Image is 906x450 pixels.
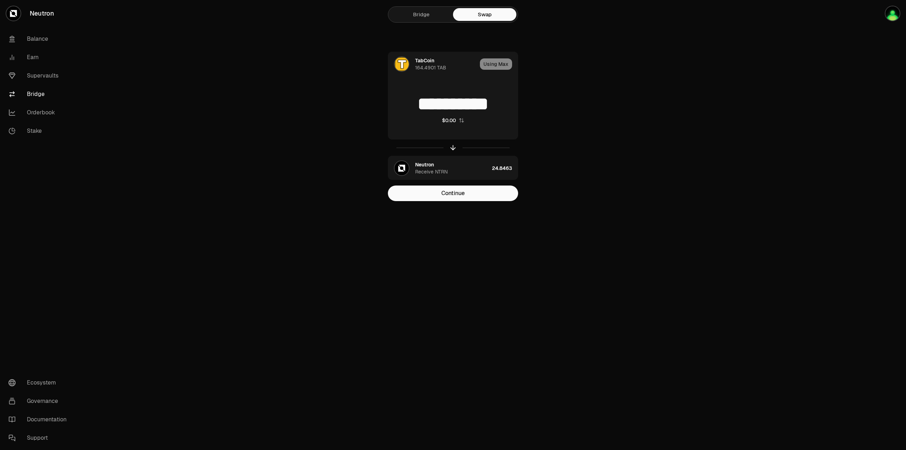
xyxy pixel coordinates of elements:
button: $0.00 [442,117,464,124]
a: Ecosystem [3,374,76,392]
div: 24.8463 [492,156,518,180]
a: Swap [453,8,516,21]
a: Support [3,429,76,447]
div: TAB LogoTabCoin164.4901 TAB [388,52,477,76]
a: Stake [3,122,76,140]
div: Neutron [415,161,434,168]
div: Receive NTRN [415,168,448,175]
a: Orderbook [3,103,76,122]
div: NTRN LogoNeutronReceive NTRN [388,156,489,180]
a: Bridge [3,85,76,103]
button: NTRN LogoNeutronReceive NTRN24.8463 [388,156,518,180]
a: Documentation [3,410,76,429]
a: Balance [3,30,76,48]
img: NTRN Logo [395,161,409,175]
a: Supervaults [3,67,76,85]
div: $0.00 [442,117,456,124]
a: Bridge [390,8,453,21]
a: Earn [3,48,76,67]
img: zsky [885,6,900,21]
img: TAB Logo [395,57,409,71]
a: Governance [3,392,76,410]
div: TabCoin [415,57,434,64]
div: 164.4901 TAB [415,64,446,71]
button: Continue [388,186,518,201]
